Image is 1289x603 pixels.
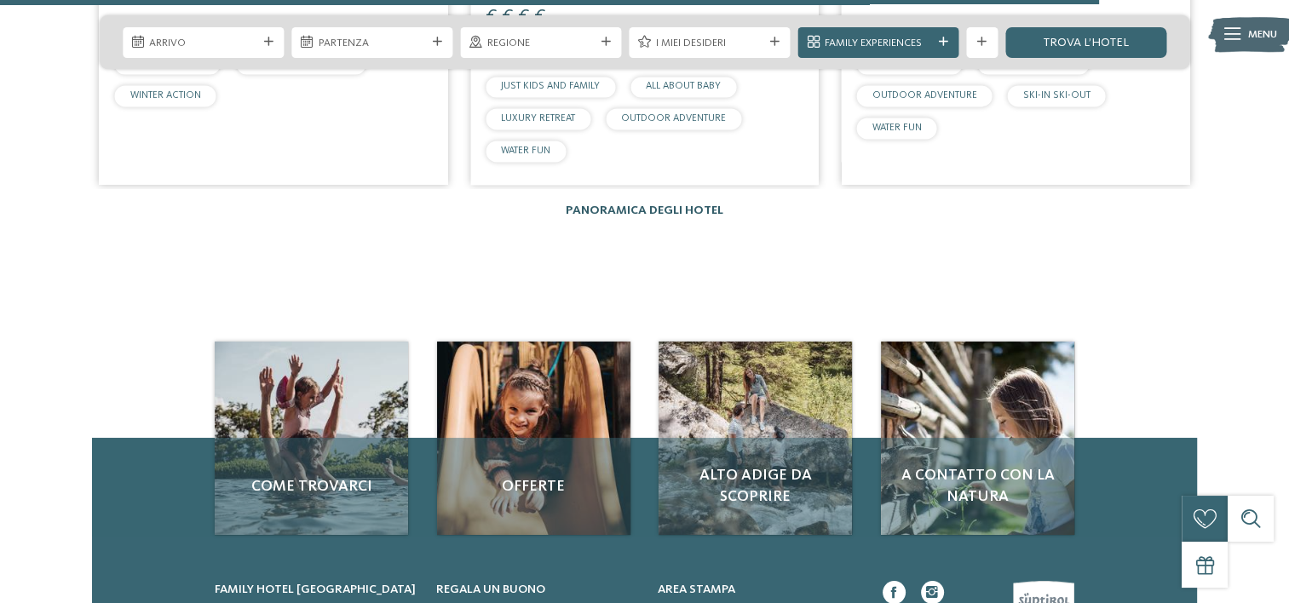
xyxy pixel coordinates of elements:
[437,342,630,535] a: Familty hotel in Valle Isarco con avvincenti percorsi Offerte
[872,90,977,100] span: OUTDOOR ADVENTURE
[646,81,721,91] span: ALL ABOUT BABY
[1023,90,1090,100] span: SKI-IN SKI-OUT
[230,476,393,497] span: Come trovarci
[502,8,514,28] span: €
[501,146,550,156] span: WATER FUN
[215,583,416,595] span: Family hotel [GEOGRAPHIC_DATA]
[872,123,922,133] span: WATER FUN
[657,581,859,598] a: Area stampa
[1005,27,1166,58] a: trova l’hotel
[518,8,530,28] span: €
[486,8,498,28] span: €
[674,465,837,508] span: Alto Adige da scoprire
[501,113,575,123] span: LUXURY RETREAT
[452,476,615,497] span: Offerte
[215,581,417,598] a: Family hotel [GEOGRAPHIC_DATA]
[621,113,726,123] span: OUTDOOR ADVENTURE
[659,342,852,535] img: Familty hotel in Valle Isarco con avvincenti percorsi
[566,204,723,216] a: Panoramica degli hotel
[501,81,600,91] span: JUST KIDS AND FAMILY
[659,342,852,535] a: Familty hotel in Valle Isarco con avvincenti percorsi Alto Adige da scoprire
[130,90,201,100] span: WINTER ACTION
[436,583,545,595] span: Regala un buono
[215,342,408,535] a: Familty hotel in Valle Isarco con avvincenti percorsi Come trovarci
[881,342,1074,535] a: Familty hotel in Valle Isarco con avvincenti percorsi A contatto con la natura
[534,8,546,28] span: €
[149,36,256,51] span: Arrivo
[881,342,1074,535] img: Familty hotel in Valle Isarco con avvincenti percorsi
[825,36,932,51] span: Family Experiences
[487,36,595,51] span: Regione
[215,342,408,535] img: Familty hotel in Valle Isarco con avvincenti percorsi
[436,581,638,598] a: Regala un buono
[657,583,734,595] span: Area stampa
[437,342,630,535] img: Familty hotel in Valle Isarco con avvincenti percorsi
[656,36,763,51] span: I miei desideri
[896,465,1059,508] span: A contatto con la natura
[319,36,426,51] span: Partenza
